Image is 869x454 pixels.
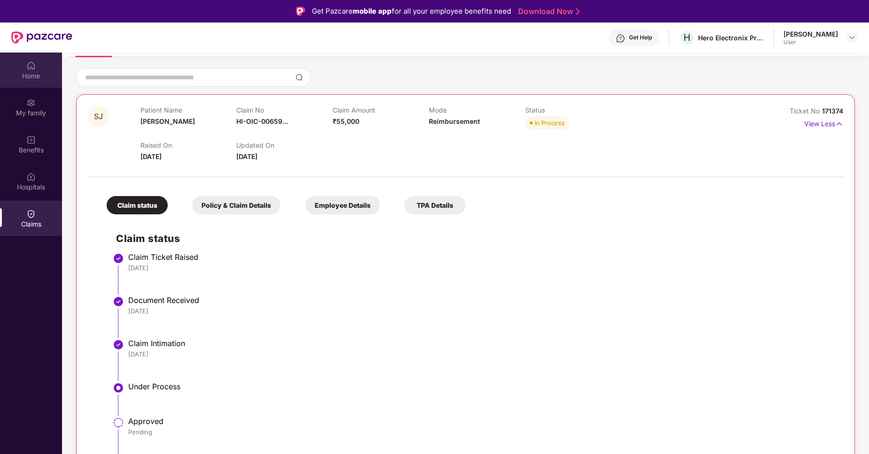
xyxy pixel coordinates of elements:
span: [PERSON_NAME] [140,117,195,125]
img: svg+xml;base64,PHN2ZyB4bWxucz0iaHR0cDovL3d3dy53My5vcmcvMjAwMC9zdmciIHdpZHRoPSIxNyIgaGVpZ2h0PSIxNy... [835,119,843,129]
span: H [683,32,691,43]
span: [DATE] [140,152,162,160]
span: Reimbursement [429,117,480,125]
span: 171374 [822,107,843,115]
div: [DATE] [128,264,834,272]
img: svg+xml;base64,PHN2ZyBpZD0iU3RlcC1Eb25lLTMyeDMyIiB4bWxucz0iaHR0cDovL3d3dy53My5vcmcvMjAwMC9zdmciIH... [113,339,124,350]
div: Employee Details [305,196,380,214]
p: View Less [804,116,843,129]
p: Raised On [140,141,237,149]
div: [PERSON_NAME] [784,30,838,38]
img: svg+xml;base64,PHN2ZyBpZD0iU3RlcC1Eb25lLTMyeDMyIiB4bWxucz0iaHR0cDovL3d3dy53My5vcmcvMjAwMC9zdmciIH... [113,253,124,264]
p: Mode [429,106,525,114]
span: HI-OIC-00659... [236,117,288,125]
img: svg+xml;base64,PHN2ZyBpZD0iU3RlcC1Eb25lLTMyeDMyIiB4bWxucz0iaHR0cDovL3d3dy53My5vcmcvMjAwMC9zdmciIH... [113,296,124,307]
div: In Process [535,118,565,128]
div: TPA Details [404,196,466,214]
strong: mobile app [353,7,392,15]
p: Status [525,106,621,114]
span: ₹55,000 [333,117,359,125]
img: svg+xml;base64,PHN2ZyBpZD0iSG9zcGl0YWxzIiB4bWxucz0iaHR0cDovL3d3dy53My5vcmcvMjAwMC9zdmciIHdpZHRoPS... [26,172,36,182]
span: [DATE] [236,152,257,160]
a: Download Now [518,7,577,16]
img: svg+xml;base64,PHN2ZyBpZD0iQ2xhaW0iIHhtbG5zPSJodHRwOi8vd3d3LnczLm9yZy8yMDAwL3N2ZyIgd2lkdGg9IjIwIi... [26,209,36,219]
div: Claim Ticket Raised [128,252,834,262]
div: [DATE] [128,307,834,315]
p: Patient Name [140,106,237,114]
img: svg+xml;base64,PHN2ZyBpZD0iSGVscC0zMngzMiIgeG1sbnM9Imh0dHA6Ly93d3cudzMub3JnLzIwMDAvc3ZnIiB3aWR0aD... [616,34,625,43]
img: svg+xml;base64,PHN2ZyBpZD0iSG9tZSIgeG1sbnM9Imh0dHA6Ly93d3cudzMub3JnLzIwMDAvc3ZnIiB3aWR0aD0iMjAiIG... [26,61,36,70]
p: Claim Amount [333,106,429,114]
img: Stroke [576,7,580,16]
img: New Pazcare Logo [11,31,72,44]
div: Pending [128,428,834,436]
img: svg+xml;base64,PHN2ZyBpZD0iU3RlcC1QZW5kaW5nLTMyeDMyIiB4bWxucz0iaHR0cDovL3d3dy53My5vcmcvMjAwMC9zdm... [113,417,124,428]
img: svg+xml;base64,PHN2ZyB3aWR0aD0iMjAiIGhlaWdodD0iMjAiIHZpZXdCb3g9IjAgMCAyMCAyMCIgZmlsbD0ibm9uZSIgeG... [26,98,36,107]
img: svg+xml;base64,PHN2ZyBpZD0iRHJvcGRvd24tMzJ4MzIiIHhtbG5zPSJodHRwOi8vd3d3LnczLm9yZy8yMDAwL3N2ZyIgd2... [848,34,856,41]
div: Claim Intimation [128,339,834,348]
div: Policy & Claim Details [192,196,280,214]
img: Logo [296,7,305,16]
div: Get Pazcare for all your employee benefits need [312,6,511,17]
div: Approved [128,416,834,426]
p: Updated On [236,141,333,149]
span: Ticket No [790,107,822,115]
div: Hero Electronix Private Limited [698,33,764,42]
img: svg+xml;base64,PHN2ZyBpZD0iU3RlcC1BY3RpdmUtMzJ4MzIiIHhtbG5zPSJodHRwOi8vd3d3LnczLm9yZy8yMDAwL3N2Zy... [113,382,124,393]
div: Get Help [629,34,652,41]
div: User [784,38,838,46]
span: SJ [94,113,103,121]
div: Document Received [128,295,834,305]
p: Claim No [236,106,333,114]
img: svg+xml;base64,PHN2ZyBpZD0iQmVuZWZpdHMiIHhtbG5zPSJodHRwOi8vd3d3LnczLm9yZy8yMDAwL3N2ZyIgd2lkdGg9Ij... [26,135,36,144]
img: svg+xml;base64,PHN2ZyBpZD0iU2VhcmNoLTMyeDMyIiB4bWxucz0iaHR0cDovL3d3dy53My5vcmcvMjAwMC9zdmciIHdpZH... [295,74,303,81]
div: Claim status [107,196,168,214]
h2: Claim status [116,231,834,246]
div: [DATE] [128,350,834,358]
div: Under Process [128,382,834,391]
